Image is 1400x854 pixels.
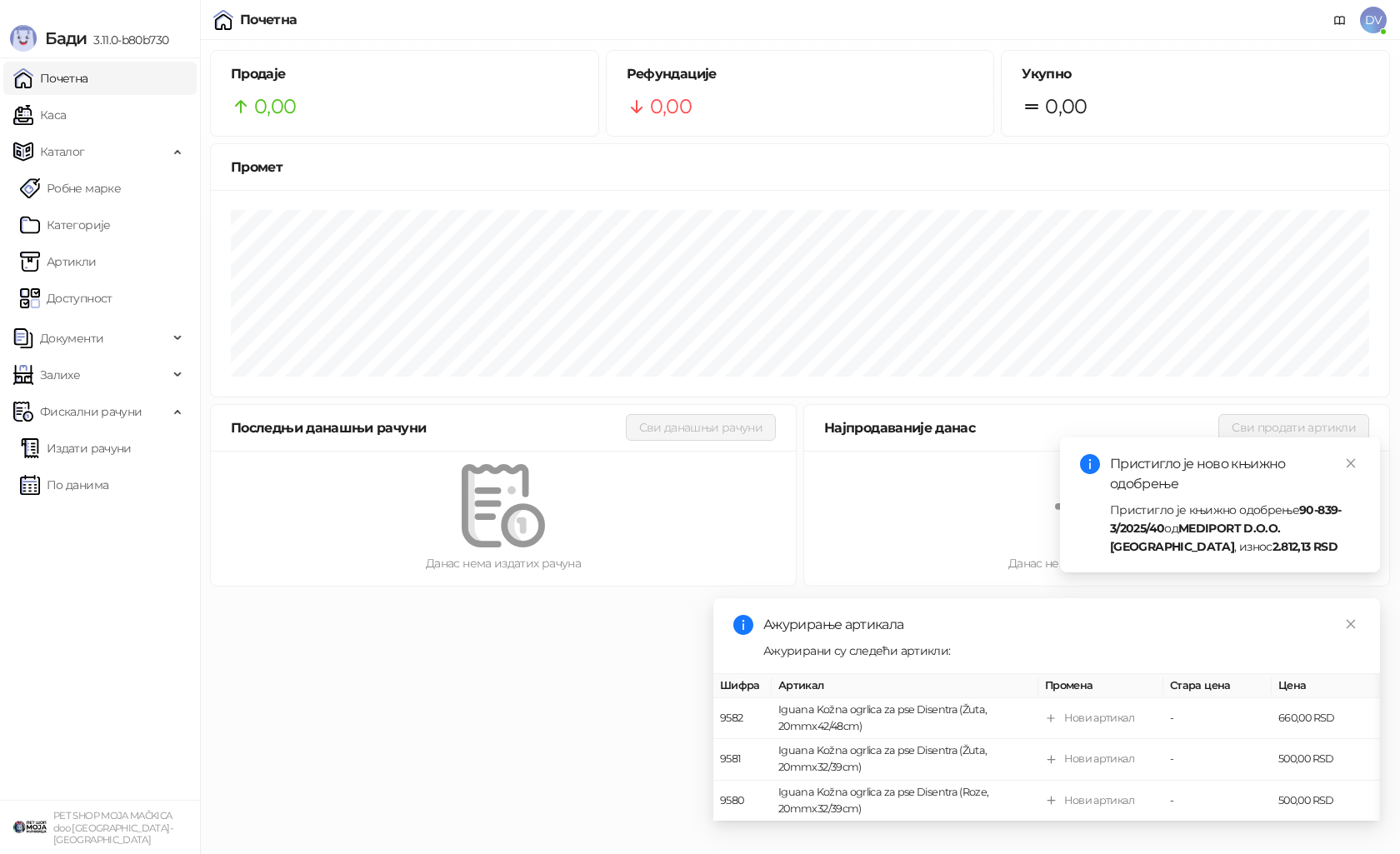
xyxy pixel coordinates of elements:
[1272,781,1380,822] td: 500,00 RSD
[20,245,97,278] a: ArtikliАртикли
[40,135,85,168] span: Каталог
[13,62,88,95] a: Почетна
[1045,91,1087,122] span: 0,00
[763,615,1360,635] div: Ажурирање артикала
[763,642,1360,660] div: Ажурирани су следећи артикли:
[713,674,772,698] th: Шифра
[1163,740,1272,781] td: -
[231,64,578,84] h5: Продаје
[627,64,974,84] h5: Рефундације
[1272,539,1337,554] strong: 2.812,13 RSD
[1272,740,1380,781] td: 500,00 RSD
[713,740,772,781] td: 9581
[13,811,47,844] img: 64x64-companyLogo-9f44b8df-f022-41eb-b7d6-300ad218de09.png
[1342,454,1360,472] a: Close
[1022,64,1369,84] h5: Укупно
[1345,618,1357,630] span: close
[10,25,37,52] img: Logo
[53,810,172,846] small: PET SHOP MOJA MAČKICA doo [GEOGRAPHIC_DATA]-[GEOGRAPHIC_DATA]
[1110,521,1280,554] strong: MEDIPORT D.O.O. [GEOGRAPHIC_DATA]
[772,781,1038,822] td: Iguana Kožna ogrlica za pse Disentra (Roze, 20mmx32/39cm)
[1218,414,1369,441] button: Сви продати артикли
[626,414,776,441] button: Сви данашњи рачуни
[831,554,1362,572] div: Данас нема продатих артикала
[772,674,1038,698] th: Артикал
[1360,7,1387,33] span: DV
[1110,501,1360,556] div: Пристигло је књижно одобрење од , износ
[20,432,132,465] a: Издати рачуни
[1327,7,1353,33] a: Документација
[20,172,121,205] a: Робне марке
[824,417,1218,438] div: Најпродаваније данас
[1064,792,1134,809] div: Нови артикал
[733,615,753,635] span: info-circle
[13,98,66,132] a: Каса
[713,781,772,822] td: 9580
[40,358,80,392] span: Залихе
[254,91,296,122] span: 0,00
[20,208,111,242] a: Категорије
[1345,457,1357,469] span: close
[237,554,769,572] div: Данас нема издатих рачуна
[45,28,87,48] span: Бади
[1080,454,1100,474] span: info-circle
[1064,752,1134,768] div: Нови артикал
[1272,674,1380,698] th: Цена
[40,322,103,355] span: Документи
[1163,781,1272,822] td: -
[772,740,1038,781] td: Iguana Kožna ogrlica za pse Disentra (Žuta, 20mmx32/39cm)
[1272,698,1380,739] td: 660,00 RSD
[87,32,168,47] span: 3.11.0-b80b730
[1163,674,1272,698] th: Стара цена
[1163,698,1272,739] td: -
[713,698,772,739] td: 9582
[20,468,108,502] a: По данима
[1110,502,1342,536] strong: 90-839-3/2025/40
[1110,454,1360,494] div: Пристигло је ново књижно одобрење
[1342,615,1360,633] a: Close
[1038,674,1163,698] th: Промена
[772,698,1038,739] td: Iguana Kožna ogrlica za pse Disentra (Žuta, 20mmx42/48cm)
[40,395,142,428] span: Фискални рачуни
[240,13,297,27] div: Почетна
[20,282,112,315] a: Доступност
[1064,710,1134,727] div: Нови артикал
[231,157,1369,177] div: Промет
[650,91,692,122] span: 0,00
[231,417,626,438] div: Последњи данашњи рачуни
